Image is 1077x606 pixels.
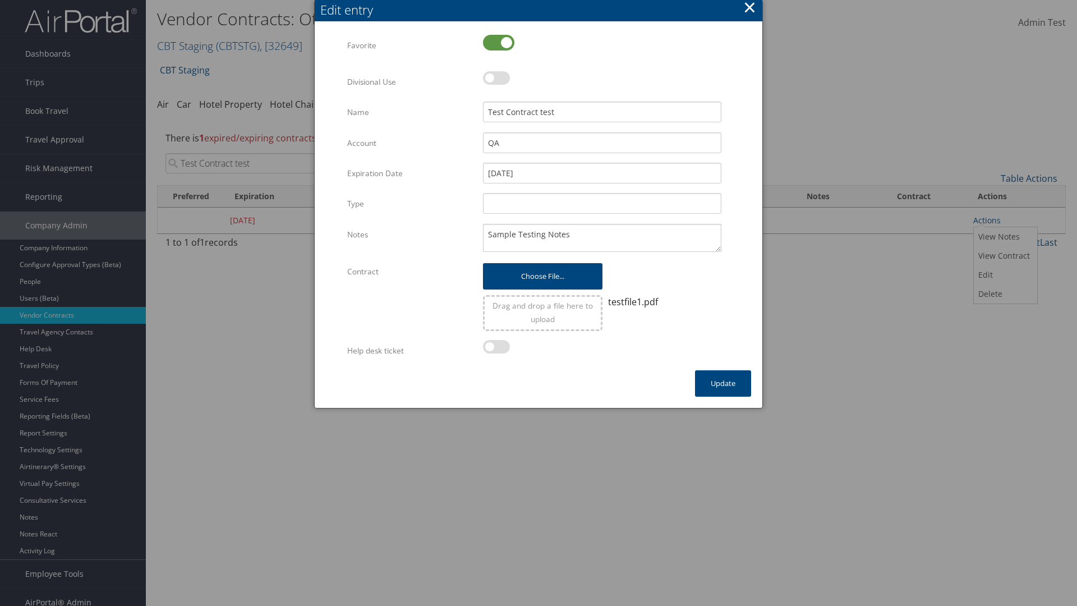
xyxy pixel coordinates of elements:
label: Contract [347,261,475,282]
label: Name [347,102,475,123]
label: Divisional Use [347,71,475,93]
label: Account [347,132,475,154]
div: Edit entry [320,1,762,19]
button: Update [695,370,751,397]
label: Help desk ticket [347,340,475,361]
label: Expiration Date [347,163,475,184]
label: Notes [347,224,475,245]
label: Type [347,193,475,214]
label: Favorite [347,35,475,56]
span: Drag and drop a file here to upload [493,300,593,324]
div: testfile1.pdf [608,295,721,309]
